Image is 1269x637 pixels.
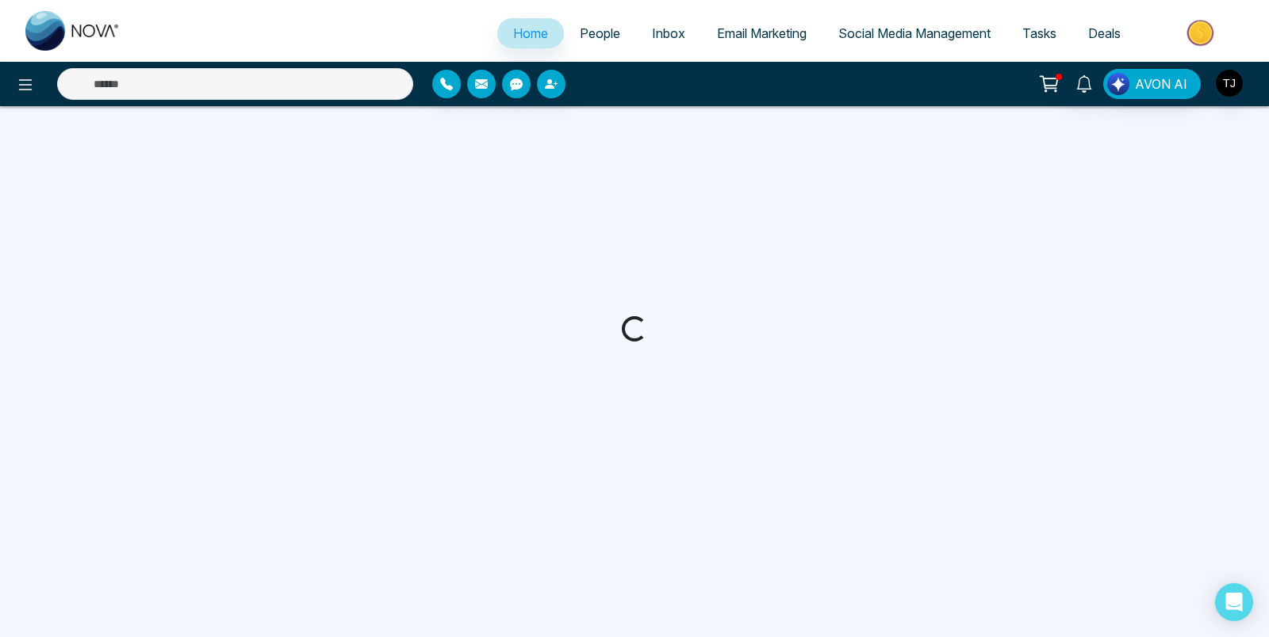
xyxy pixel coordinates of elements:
[717,25,807,41] span: Email Marketing
[1107,73,1129,95] img: Lead Flow
[701,18,822,48] a: Email Marketing
[513,25,548,41] span: Home
[564,18,636,48] a: People
[25,11,121,51] img: Nova CRM Logo
[1215,583,1253,621] div: Open Intercom Messenger
[838,25,991,41] span: Social Media Management
[1006,18,1072,48] a: Tasks
[1216,70,1243,97] img: User Avatar
[652,25,685,41] span: Inbox
[822,18,1006,48] a: Social Media Management
[1022,25,1056,41] span: Tasks
[580,25,620,41] span: People
[497,18,564,48] a: Home
[1135,74,1187,93] span: AVON AI
[1088,25,1121,41] span: Deals
[1144,15,1259,51] img: Market-place.gif
[1072,18,1137,48] a: Deals
[636,18,701,48] a: Inbox
[1103,69,1201,99] button: AVON AI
